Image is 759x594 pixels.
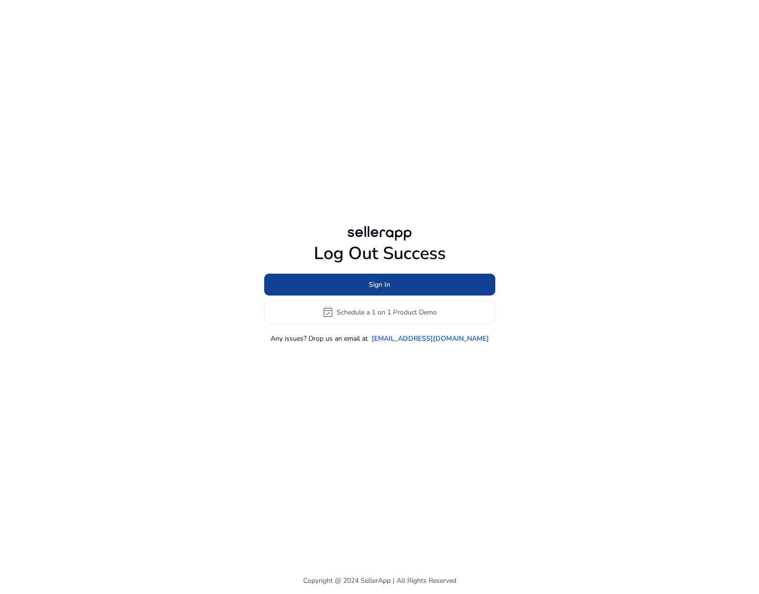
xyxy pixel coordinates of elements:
[369,280,390,290] span: Sign In
[322,306,334,318] span: event_available
[271,333,368,344] p: Any issues? Drop us an email at
[264,300,495,324] button: event_availableSchedule a 1 on 1 Product Demo
[264,274,495,296] button: Sign In
[372,333,489,344] a: [EMAIL_ADDRESS][DOMAIN_NAME]
[264,243,495,264] h1: Log Out Success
